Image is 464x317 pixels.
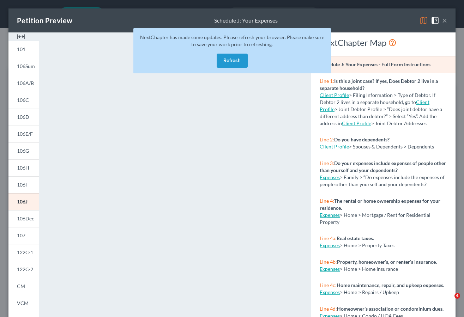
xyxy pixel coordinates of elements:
[349,144,434,150] span: > Spouses & Dependents > Dependents
[320,136,334,142] span: Line 2:
[320,235,337,241] span: Line 4a:
[440,293,457,310] iframe: Intercom live chat
[214,17,278,25] div: Schedule J: Your Expenses
[320,174,340,180] a: Expenses
[8,159,39,176] a: 106H
[17,283,25,289] span: CM
[320,174,445,187] span: > Family > “Do expenses include the expenses of people other than yourself and your dependents?
[17,165,29,171] span: 106H
[320,99,442,126] span: > Joint Debtor Profile > “Does joint debtor have a different address than debtor?” > Select “Yes”...
[8,278,39,295] a: CM
[140,34,324,47] span: NextChapter has made some updates. Please refresh your browser. Please make sure to save your wor...
[217,54,248,68] button: Refresh
[8,295,39,312] a: VCM
[8,142,39,159] a: 106G
[8,126,39,142] a: 106E/F
[17,46,25,52] span: 101
[17,182,27,188] span: 106I
[17,199,28,205] span: 106J
[17,114,29,120] span: 106D
[320,61,430,67] strong: Schedule J: Your Expenses - Full Form Instructions
[320,99,429,112] a: Client Profile
[337,306,444,312] strong: Homeowner’s association or condominium dues.
[340,242,394,248] span: > Home > Property Taxes
[8,92,39,109] a: 106C
[17,148,29,154] span: 106G
[17,63,35,69] span: 106Sum
[320,78,334,84] span: Line 1:
[320,92,435,105] span: > Filing Information > Type of Debtor. If Debtor 2 lives in a separate household, go to
[420,16,428,25] img: map-eea8200ae884c6f1103ae1953ef3d486a96c86aabb227e865a55264e3737af1f.svg
[342,120,427,126] span: > Joint Debtor Addresses
[320,282,337,288] span: Line 4c:
[8,244,39,261] a: 122C-1
[8,109,39,126] a: 106D
[8,58,39,75] a: 106Sum
[320,144,349,150] a: Client Profile
[320,37,447,48] div: NextChapter Map
[320,266,340,272] a: Expenses
[8,227,39,244] a: 107
[337,259,437,265] strong: Property, homeowner’s, or renter’s insurance.
[17,215,34,221] span: 106Dec
[8,75,39,92] a: 106A/B
[454,293,460,299] span: 4
[337,282,444,288] strong: Home maintenance, repair, and upkeep expenses.
[320,306,337,312] span: Line 4d:
[17,32,25,41] img: expand-e0f6d898513216a626fdd78e52531dac95497ffd26381d4c15ee2fc46db09dca.svg
[320,212,340,218] a: Expenses
[17,300,29,306] span: VCM
[340,266,398,272] span: > Home > Home Insurance
[320,198,334,204] span: Line 4:
[17,16,72,25] div: Petition Preview
[17,80,34,86] span: 106A/B
[17,97,29,103] span: 106C
[334,136,390,142] strong: Do you have dependents?
[8,193,39,210] a: 106J
[342,120,371,126] a: Client Profile
[17,266,33,272] span: 122C-2
[8,41,39,58] a: 101
[320,160,446,173] strong: Do your expenses include expenses of people other than yourself and your dependents?
[8,210,39,227] a: 106Dec
[320,242,340,248] a: Expenses
[320,198,440,211] strong: The rental or home ownership expenses for your residence.
[17,249,33,255] span: 122C-1
[431,16,439,25] img: help-close-5ba153eb36485ed6c1ea00a893f15db1cb9b99d6cae46e1a8edb6c62d00a1a76.svg
[340,289,399,295] span: > Home > Repairs / Upkeep
[8,176,39,193] a: 106I
[337,235,374,241] strong: Real estate taxes.
[320,212,430,225] span: > Home > Mortgage / Rent for Residential Property
[320,259,337,265] span: Line 4b:
[17,131,33,137] span: 106E/F
[442,16,447,25] button: ×
[320,289,340,295] a: Expenses
[320,160,334,166] span: Line 3:
[8,261,39,278] a: 122C-2
[320,92,349,98] a: Client Profile
[17,232,25,238] span: 107
[320,78,438,91] strong: Is this a joint case? If yes, Does Debtor 2 live in a separate household?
